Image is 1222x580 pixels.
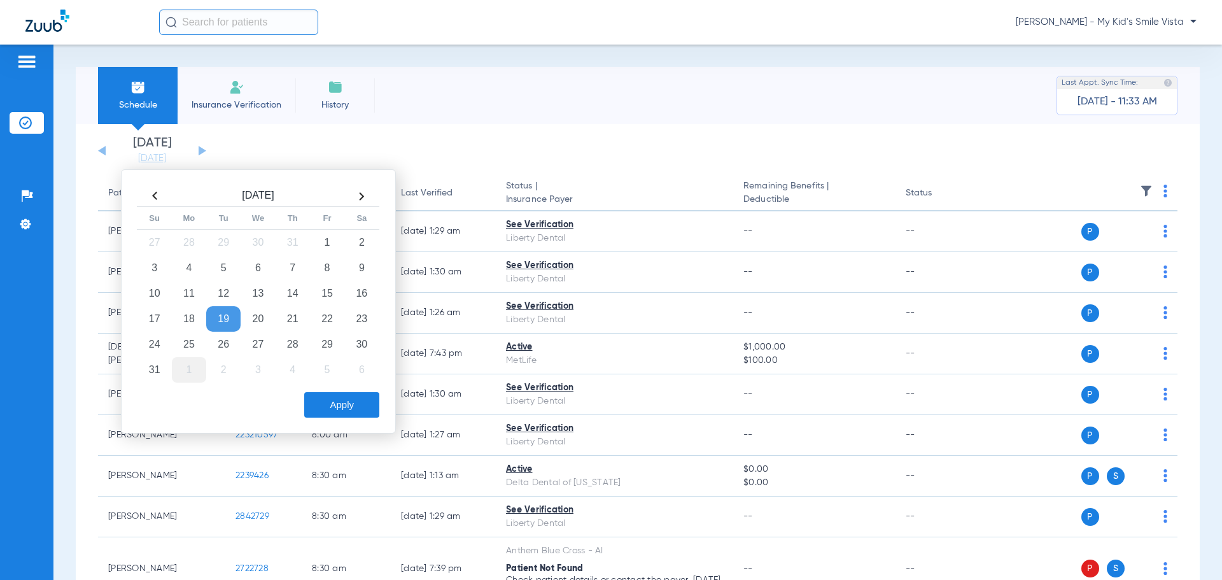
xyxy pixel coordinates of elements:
span: P [1081,427,1099,444]
div: Last Verified [401,187,453,200]
span: P [1081,223,1099,241]
span: [DATE] - 11:33 AM [1078,95,1157,108]
div: Active [506,341,723,354]
div: Anthem Blue Cross - AI [506,544,723,558]
span: Insurance Payer [506,193,723,206]
td: [DATE] 1:30 AM [391,252,496,293]
td: [DATE] 1:13 AM [391,456,496,497]
img: History [328,80,343,95]
img: Schedule [130,80,146,95]
img: filter.svg [1140,185,1153,197]
img: Zuub Logo [25,10,69,32]
img: group-dot-blue.svg [1163,225,1167,237]
li: [DATE] [114,137,190,165]
img: Search Icon [165,17,177,28]
img: last sync help info [1163,78,1172,87]
div: Active [506,463,723,476]
div: See Verification [506,381,723,395]
td: [PERSON_NAME] [98,497,225,537]
span: $0.00 [743,463,885,476]
div: Delta Dental of [US_STATE] [506,476,723,490]
div: Liberty Dental [506,232,723,245]
span: P [1081,345,1099,363]
span: $1,000.00 [743,341,885,354]
button: Apply [304,392,379,418]
td: -- [895,252,981,293]
img: hamburger-icon [17,54,37,69]
span: -- [743,267,753,276]
td: [PERSON_NAME] [98,415,225,456]
td: -- [895,211,981,252]
span: S [1107,467,1125,485]
span: P [1081,467,1099,485]
a: [DATE] [114,152,190,165]
span: -- [743,564,753,573]
div: Liberty Dental [506,313,723,327]
span: P [1081,264,1099,281]
span: Schedule [108,99,168,111]
img: group-dot-blue.svg [1163,388,1167,400]
td: [DATE] 1:29 AM [391,211,496,252]
img: group-dot-blue.svg [1163,347,1167,360]
div: See Verification [506,259,723,272]
td: 8:00 AM [302,415,391,456]
span: -- [743,512,753,521]
span: -- [743,227,753,236]
span: P [1081,508,1099,526]
td: -- [895,456,981,497]
th: Status | [496,176,733,211]
td: 8:30 AM [302,497,391,537]
span: P [1081,304,1099,322]
td: -- [895,374,981,415]
span: -- [743,430,753,439]
div: Patient Name [108,187,215,200]
div: Liberty Dental [506,517,723,530]
td: -- [895,497,981,537]
span: S [1107,560,1125,577]
td: [DATE] 1:27 AM [391,415,496,456]
span: 2842729 [235,512,269,521]
span: 2239426 [235,471,269,480]
input: Search for patients [159,10,318,35]
span: Last Appt. Sync Time: [1062,76,1138,89]
span: $100.00 [743,354,885,367]
td: -- [895,334,981,374]
div: Patient Name [108,187,164,200]
span: -- [743,308,753,317]
div: MetLife [506,354,723,367]
div: Last Verified [401,187,486,200]
span: History [305,99,365,111]
td: [DATE] 1:29 AM [391,497,496,537]
div: Liberty Dental [506,272,723,286]
img: Manual Insurance Verification [229,80,244,95]
iframe: Chat Widget [1158,519,1222,580]
span: P [1081,386,1099,404]
span: -- [743,390,753,399]
span: 2722728 [235,564,269,573]
span: 223210597 [235,430,277,439]
img: group-dot-blue.svg [1163,306,1167,319]
div: Liberty Dental [506,435,723,449]
span: P [1081,560,1099,577]
span: Patient Not Found [506,564,583,573]
td: -- [895,293,981,334]
td: 8:30 AM [302,456,391,497]
span: Deductible [743,193,885,206]
td: -- [895,415,981,456]
img: group-dot-blue.svg [1163,428,1167,441]
td: [DATE] 7:43 PM [391,334,496,374]
td: [PERSON_NAME] [98,456,225,497]
td: [DATE] 1:30 AM [391,374,496,415]
div: See Verification [506,422,723,435]
img: group-dot-blue.svg [1163,469,1167,482]
div: See Verification [506,218,723,232]
div: See Verification [506,300,723,313]
th: [DATE] [172,186,344,207]
th: Status [895,176,981,211]
span: Insurance Verification [187,99,286,111]
div: Liberty Dental [506,395,723,408]
img: group-dot-blue.svg [1163,510,1167,523]
td: [DATE] 1:26 AM [391,293,496,334]
span: $0.00 [743,476,885,490]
